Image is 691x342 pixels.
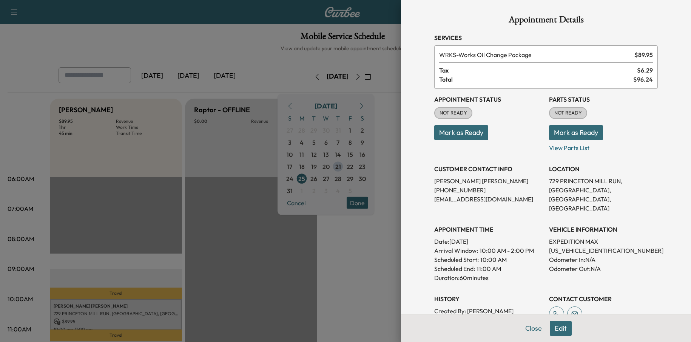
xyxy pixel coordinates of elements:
[439,50,631,59] span: Works Oil Change Package
[434,273,543,282] p: Duration: 60 minutes
[434,125,488,140] button: Mark as Ready
[549,264,658,273] p: Odometer Out: N/A
[434,164,543,173] h3: CUSTOMER CONTACT INFO
[435,109,472,117] span: NOT READY
[439,66,637,75] span: Tax
[550,321,572,336] button: Edit
[549,140,658,152] p: View Parts List
[634,50,653,59] span: $ 89.95
[434,176,543,186] p: [PERSON_NAME] [PERSON_NAME]
[549,164,658,173] h3: LOCATION
[549,125,603,140] button: Mark as Ready
[434,255,479,264] p: Scheduled Start:
[434,225,543,234] h3: APPOINTMENT TIME
[637,66,653,75] span: $ 6.29
[434,15,658,27] h1: Appointment Details
[434,246,543,255] p: Arrival Window:
[434,186,543,195] p: [PHONE_NUMBER]
[434,95,543,104] h3: Appointment Status
[480,255,507,264] p: 10:00 AM
[549,294,658,303] h3: CONTACT CUSTOMER
[549,237,658,246] p: EXPEDITION MAX
[439,75,633,84] span: Total
[434,306,543,316] p: Created By : [PERSON_NAME]
[434,264,475,273] p: Scheduled End:
[549,246,658,255] p: [US_VEHICLE_IDENTIFICATION_NUMBER]
[549,255,658,264] p: Odometer In: N/A
[434,237,543,246] p: Date: [DATE]
[434,294,543,303] h3: History
[434,33,658,42] h3: Services
[480,246,534,255] span: 10:00 AM - 2:00 PM
[549,225,658,234] h3: VEHICLE INFORMATION
[549,176,658,213] p: 729 PRINCETON MILL RUN, [GEOGRAPHIC_DATA], [GEOGRAPHIC_DATA], [GEOGRAPHIC_DATA]
[549,95,658,104] h3: Parts Status
[434,195,543,204] p: [EMAIL_ADDRESS][DOMAIN_NAME]
[633,75,653,84] span: $ 96.24
[520,321,547,336] button: Close
[550,109,586,117] span: NOT READY
[477,264,501,273] p: 11:00 AM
